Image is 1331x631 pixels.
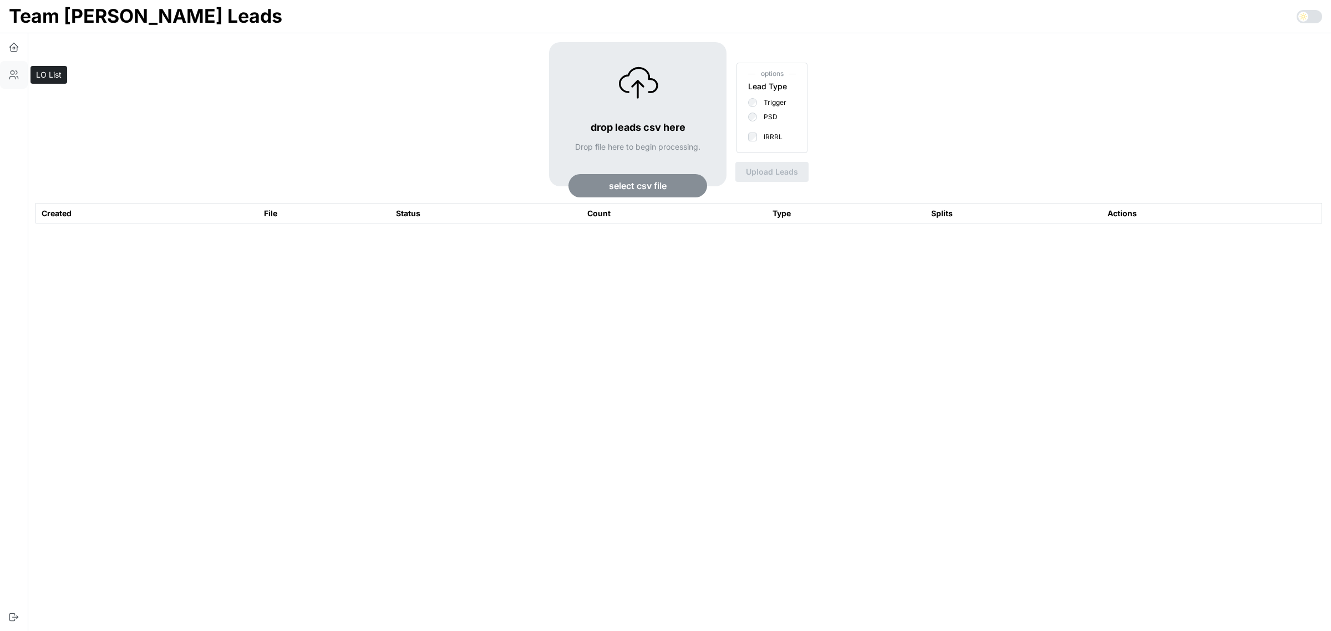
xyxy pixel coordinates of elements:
[748,80,787,93] div: Lead Type
[390,203,582,223] th: Status
[757,133,783,141] label: IRRRL
[735,162,809,182] button: Upload Leads
[757,98,786,107] label: Trigger
[258,203,390,223] th: File
[926,203,1102,223] th: Splits
[1102,203,1322,223] th: Actions
[757,113,778,121] label: PSD
[9,4,282,28] h1: Team [PERSON_NAME] Leads
[748,69,796,79] span: options
[568,174,707,197] button: select csv file
[609,175,667,197] span: select csv file
[582,203,767,223] th: Count
[36,203,259,223] th: Created
[746,162,798,181] span: Upload Leads
[767,203,926,223] th: Type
